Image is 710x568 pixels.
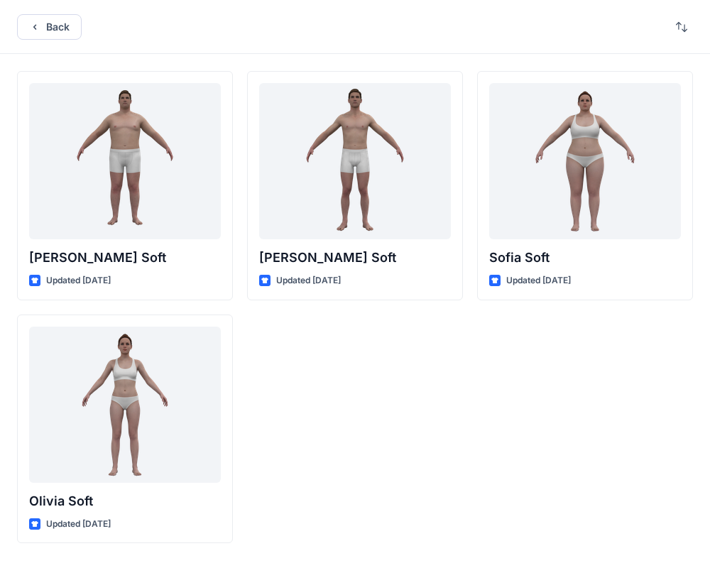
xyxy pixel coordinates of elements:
[29,491,221,511] p: Olivia Soft
[46,273,111,288] p: Updated [DATE]
[29,327,221,483] a: Olivia Soft
[506,273,571,288] p: Updated [DATE]
[259,248,451,268] p: [PERSON_NAME] Soft
[29,83,221,239] a: Joseph Soft
[29,248,221,268] p: [PERSON_NAME] Soft
[489,83,681,239] a: Sofia Soft
[17,14,82,40] button: Back
[276,273,341,288] p: Updated [DATE]
[46,517,111,532] p: Updated [DATE]
[259,83,451,239] a: Oliver Soft
[489,248,681,268] p: Sofia Soft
